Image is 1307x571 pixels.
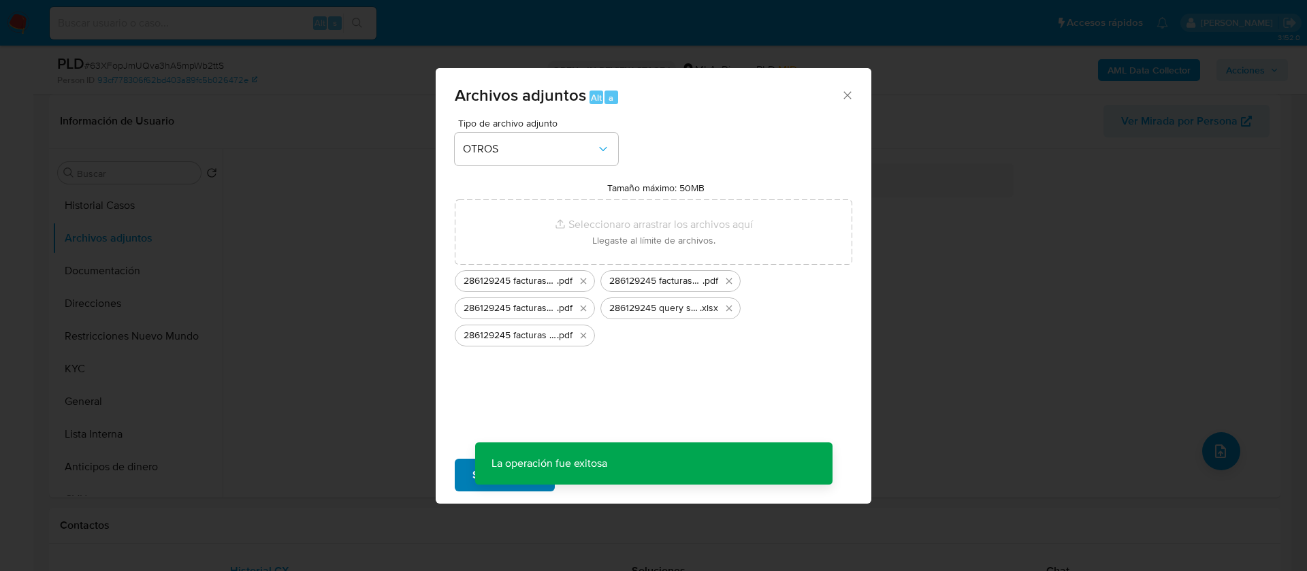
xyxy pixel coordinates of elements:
label: Tamaño máximo: 50MB [607,182,705,194]
span: .xlsx [700,301,718,315]
span: Alt [591,91,602,104]
span: Subir archivo [472,460,537,490]
span: 286129245 facturas _2f64457d-4ace-4aeb-bfee-9defa3074cfb [464,329,557,342]
span: .pdf [557,329,572,342]
p: La operación fue exitosa [475,442,624,485]
span: Archivos adjuntos [455,83,586,107]
span: a [609,91,613,104]
span: OTROS [463,142,596,156]
button: Eliminar 286129245 facturas_457a4075-a835-4160-85cc-5761f38d2d10.pdf [721,273,737,289]
button: Subir archivo [455,459,555,491]
span: 286129245 facturas_d2b20c21-9a20-4234-badb-64aa2e13c1a4 [464,301,557,315]
span: 286129245 facturas_8fd2e307-7dcf-4b87-868b-facb0cb7b494 [464,274,557,288]
button: Eliminar 286129245 facturas_8fd2e307-7dcf-4b87-868b-facb0cb7b494.pdf [575,273,592,289]
span: 286129245 query saldos al [DATE] [609,301,700,315]
ul: Archivos seleccionados [455,265,852,346]
button: OTROS [455,133,618,165]
button: Eliminar 286129245 facturas_d2b20c21-9a20-4234-badb-64aa2e13c1a4.pdf [575,300,592,316]
span: Cancelar [578,460,622,490]
button: Eliminar 286129245 query saldos al 31-05-2025.xlsx [721,300,737,316]
span: Tipo de archivo adjunto [458,118,622,128]
button: Eliminar 286129245 facturas _2f64457d-4ace-4aeb-bfee-9defa3074cfb.pdf [575,327,592,344]
span: 286129245 facturas_457a4075-a835-4160-85cc-5761f38d2d10 [609,274,703,288]
button: Cerrar [841,88,853,101]
span: .pdf [557,301,572,315]
span: .pdf [703,274,718,288]
span: .pdf [557,274,572,288]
